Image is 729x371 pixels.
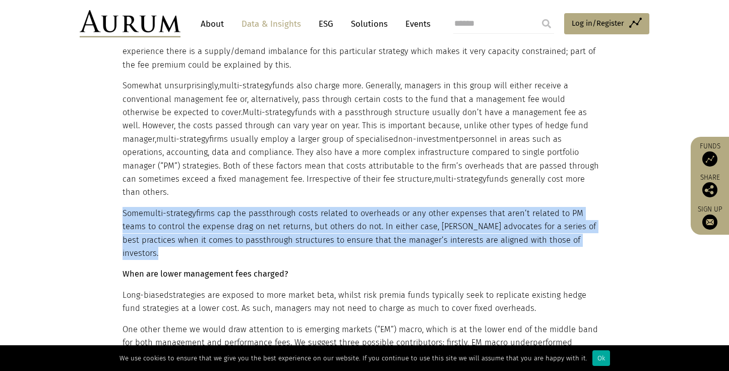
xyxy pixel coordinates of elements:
[398,134,459,144] span: non-investment
[434,174,487,184] span: multi-strategy
[314,15,338,33] a: ESG
[123,290,169,300] span: Long-biased
[572,17,624,29] span: Log in/Register
[123,79,604,199] p: Somewhat unsurprisingly, funds also charge more. Generally, managers in this group will either re...
[702,182,717,197] img: Share this post
[696,205,724,230] a: Sign up
[696,174,724,197] div: Share
[80,10,180,37] img: Aurum
[219,81,272,90] span: multi-strategy
[592,350,610,366] div: Ok
[196,15,229,33] a: About
[696,142,724,167] a: Funds
[156,134,209,144] span: multi-strategy
[236,15,306,33] a: Data & Insights
[123,207,604,260] p: Some firms cap the passthrough costs related to overheads or any other expenses that aren’t relat...
[242,108,295,117] span: Multi-strategy
[702,215,717,230] img: Sign up to our newsletter
[536,14,557,34] input: Submit
[143,208,196,218] span: multi-strategy
[123,289,604,315] p: strategies are exposed to more market beta, whilst risk premia funds typically seek to replicate ...
[702,151,717,167] img: Access Funds
[564,13,649,34] a: Log in/Register
[400,15,431,33] a: Events
[123,269,288,279] strong: When are lower management fees charged?
[346,15,393,33] a: Solutions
